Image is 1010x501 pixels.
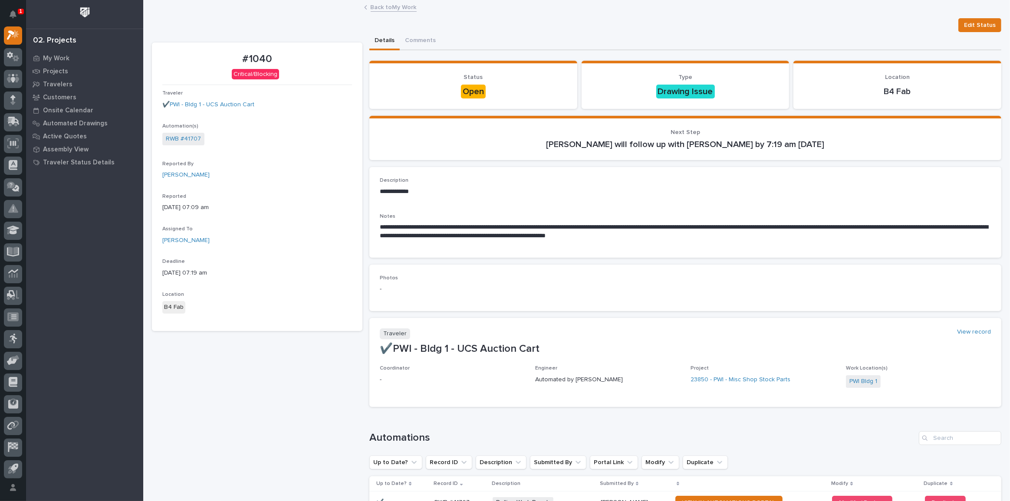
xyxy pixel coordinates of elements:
[43,94,76,102] p: Customers
[162,170,210,180] a: [PERSON_NAME]
[369,455,422,469] button: Up to Date?
[162,161,194,167] span: Reported By
[162,226,193,232] span: Assigned To
[656,85,715,98] div: Drawing Issue
[369,432,915,444] h1: Automations
[162,124,198,129] span: Automation(s)
[77,4,93,20] img: Workspace Logo
[671,129,700,135] span: Next Step
[43,146,89,154] p: Assembly View
[26,78,143,91] a: Travelers
[371,2,417,12] a: Back toMy Work
[43,159,115,167] p: Traveler Status Details
[380,139,991,150] p: [PERSON_NAME] will follow up with [PERSON_NAME] by 7:19 am [DATE]
[380,343,991,355] p: ✔️PWI - Bldg 1 - UCS Auction Cart
[642,455,679,469] button: Modify
[162,53,352,65] p: #1040
[380,178,408,183] span: Description
[26,143,143,156] a: Assembly View
[26,130,143,143] a: Active Quotes
[33,36,76,46] div: 02. Projects
[530,455,586,469] button: Submitted By
[380,285,991,294] p: -
[232,69,279,80] div: Critical/Blocking
[426,455,472,469] button: Record ID
[26,65,143,78] a: Projects
[26,91,143,104] a: Customers
[369,32,400,50] button: Details
[691,375,790,384] a: 23850 - PWI - Misc Shop Stock Parts
[849,377,877,386] a: PWI Bldg 1
[434,479,458,488] p: Record ID
[162,203,352,212] p: [DATE] 07:09 am
[380,214,395,219] span: Notes
[162,259,185,264] span: Deadline
[162,236,210,245] a: [PERSON_NAME]
[162,269,352,278] p: [DATE] 07:19 am
[162,292,184,297] span: Location
[166,134,201,144] a: RWB #41707
[26,117,143,130] a: Automated Drawings
[4,5,22,23] button: Notifications
[162,301,185,314] div: B4 Fab
[885,74,910,80] span: Location
[380,375,525,384] p: -
[600,479,634,488] p: Submitted By
[26,104,143,117] a: Onsite Calendar
[492,479,520,488] p: Description
[162,100,254,109] a: ✔️PWI - Bldg 1 - UCS Auction Cart
[43,81,72,88] p: Travelers
[162,91,183,96] span: Traveler
[461,85,486,98] div: Open
[957,328,991,336] a: View record
[26,52,143,65] a: My Work
[919,431,1001,445] input: Search
[590,455,638,469] button: Portal Link
[43,107,93,115] p: Onsite Calendar
[464,74,483,80] span: Status
[683,455,728,469] button: Duplicate
[678,74,692,80] span: Type
[43,68,68,75] p: Projects
[11,10,22,24] div: Notifications1
[380,328,410,339] p: Traveler
[535,375,680,384] p: Automated by [PERSON_NAME]
[43,133,87,141] p: Active Quotes
[19,8,22,14] p: 1
[958,18,1001,32] button: Edit Status
[846,366,888,371] span: Work Location(s)
[162,194,186,199] span: Reported
[400,32,441,50] button: Comments
[380,275,398,281] span: Photos
[831,479,848,488] p: Modify
[924,479,948,488] p: Duplicate
[43,55,69,62] p: My Work
[535,366,557,371] span: Engineer
[26,156,143,169] a: Traveler Status Details
[376,479,407,488] p: Up to Date?
[691,366,709,371] span: Project
[476,455,526,469] button: Description
[804,86,991,97] p: B4 Fab
[380,366,410,371] span: Coordinator
[43,120,108,128] p: Automated Drawings
[964,20,996,30] span: Edit Status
